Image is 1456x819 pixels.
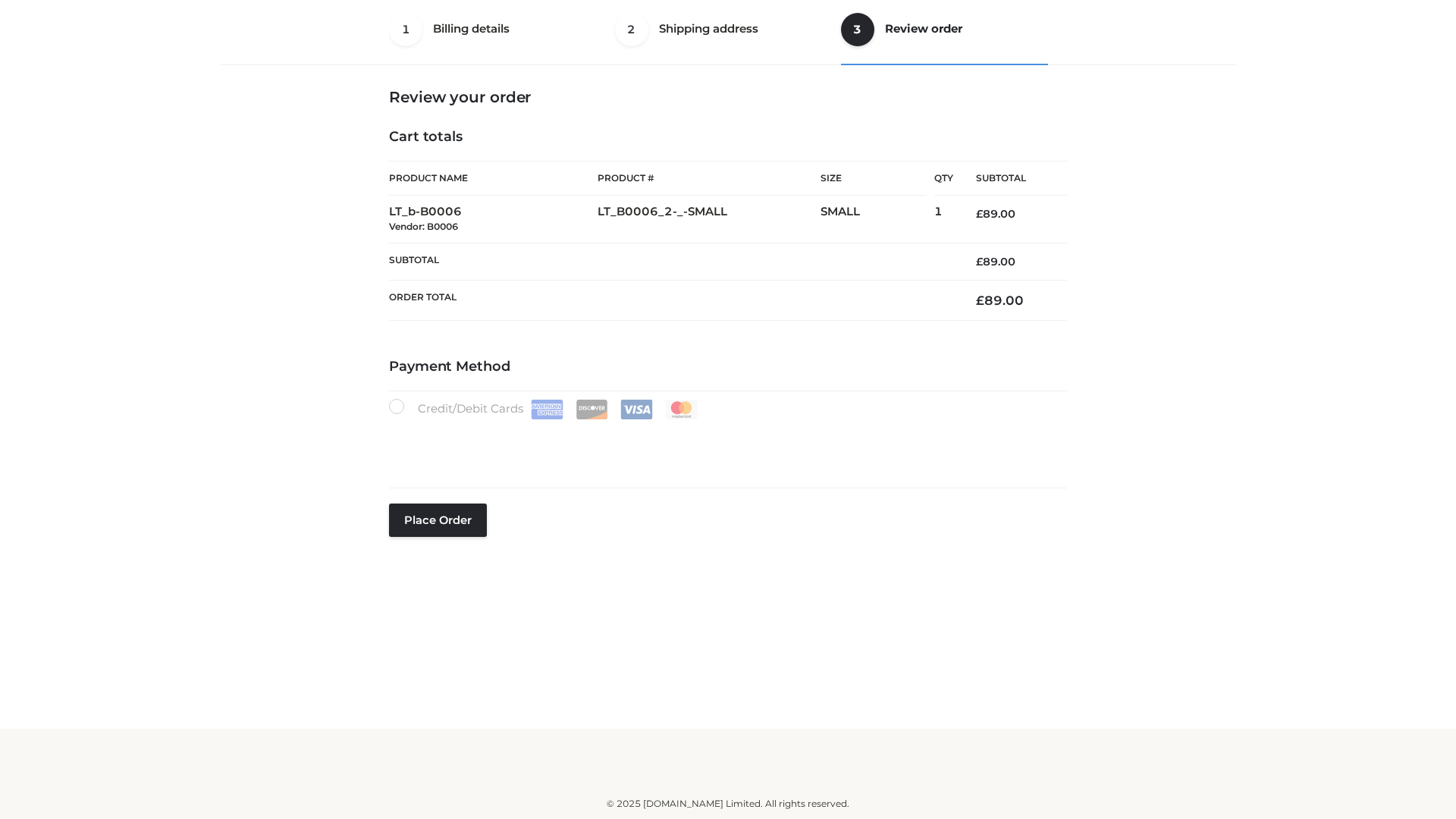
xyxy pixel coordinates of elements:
span: £ [976,255,983,268]
h3: Review your order [389,88,1067,106]
div: © 2025 [DOMAIN_NAME] Limited. All rights reserved. [225,796,1231,811]
h4: Payment Method [389,359,1067,375]
iframe: Secure payment input frame [386,416,1064,472]
button: Place order [389,504,487,537]
th: Product Name [389,161,598,196]
img: Mastercard [665,400,698,419]
bdi: 89.00 [976,207,1015,221]
bdi: 89.00 [976,255,1015,268]
small: Vendor: B0006 [389,221,458,232]
td: LT_b-B0006 [389,196,598,243]
th: Size [821,162,927,196]
th: Product # [598,161,821,196]
th: Subtotal [389,243,953,280]
th: Order Total [389,281,953,321]
th: Qty [934,161,953,196]
span: £ [976,207,983,221]
img: Discover [576,400,608,419]
img: Visa [620,400,653,419]
td: LT_B0006_2-_-SMALL [598,196,821,243]
h4: Cart totals [389,129,1067,146]
span: £ [976,293,984,308]
th: Subtotal [953,162,1067,196]
td: SMALL [821,196,934,243]
bdi: 89.00 [976,293,1024,308]
img: Amex [531,400,563,419]
label: Credit/Debit Cards [389,399,699,419]
td: 1 [934,196,953,243]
